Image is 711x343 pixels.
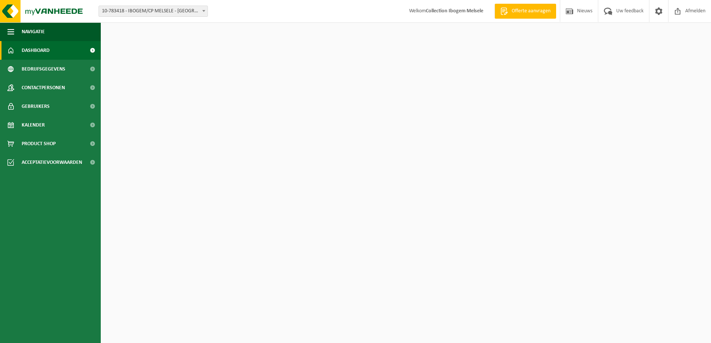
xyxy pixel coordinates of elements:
[22,153,82,172] span: Acceptatievoorwaarden
[22,22,45,41] span: Navigatie
[99,6,208,16] span: 10-783418 - IBOGEM/CP MELSELE - MELSELE
[426,8,483,14] strong: Collection Ibogem Melsele
[22,60,65,78] span: Bedrijfsgegevens
[22,116,45,134] span: Kalender
[99,6,208,17] span: 10-783418 - IBOGEM/CP MELSELE - MELSELE
[495,4,556,19] a: Offerte aanvragen
[22,78,65,97] span: Contactpersonen
[22,97,50,116] span: Gebruikers
[22,41,50,60] span: Dashboard
[22,134,56,153] span: Product Shop
[510,7,552,15] span: Offerte aanvragen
